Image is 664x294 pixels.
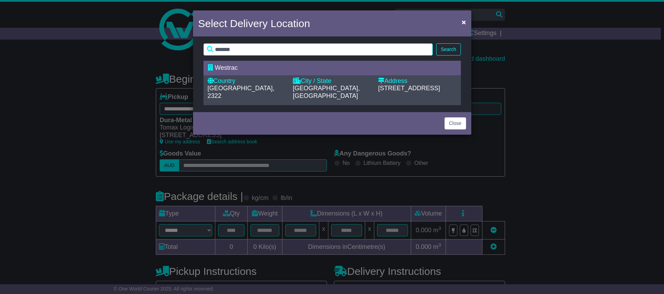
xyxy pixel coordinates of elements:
span: [STREET_ADDRESS] [378,85,440,92]
div: City / State [293,77,371,85]
span: [GEOGRAPHIC_DATA], 2322 [208,85,274,99]
span: Westrac [215,64,238,71]
h4: Select Delivery Location [198,16,310,31]
button: Close [445,117,466,129]
div: Country [208,77,286,85]
button: Search [436,43,461,56]
div: Address [378,77,456,85]
span: × [462,18,466,26]
button: Close [458,15,469,29]
span: [GEOGRAPHIC_DATA], [GEOGRAPHIC_DATA] [293,85,360,99]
